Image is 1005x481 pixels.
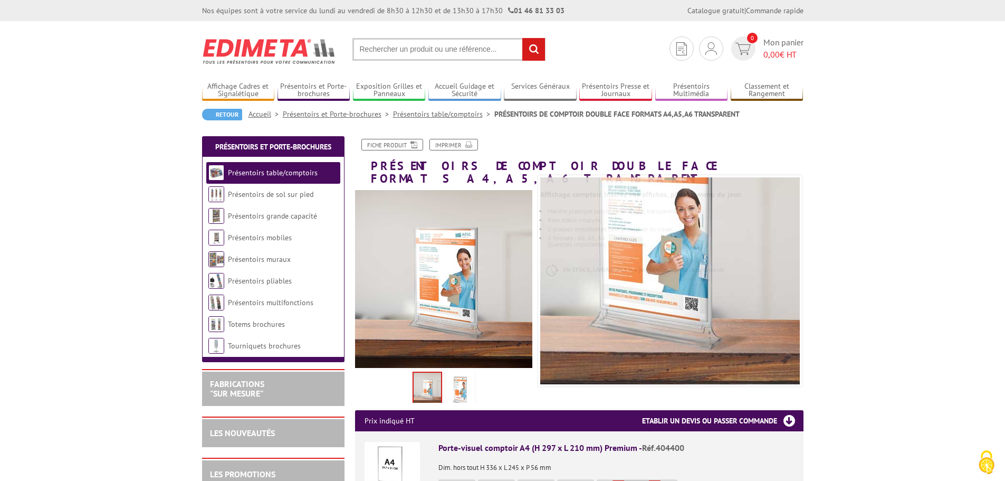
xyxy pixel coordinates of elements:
[642,410,803,431] h3: Etablir un devis ou passer commande
[202,109,242,120] a: Retour
[202,82,275,99] a: Affichage Cadres et Signalétique
[248,109,283,119] a: Accueil
[494,109,740,119] li: PRÉSENTOIRS DE COMPTOIR DOUBLE FACE FORMATS A4,A5,A6 TRANSPARENT
[973,449,1000,476] img: Cookies (fenêtre modale)
[202,32,337,71] img: Edimeta
[361,139,423,150] a: Fiche produit
[763,49,803,61] span: € HT
[210,428,275,438] a: LES NOUVEAUTÉS
[208,230,224,246] img: Présentoirs mobiles
[705,42,717,55] img: devis rapide
[447,374,473,407] img: presentoirs_comptoirs_404400_1.jpg
[347,139,811,185] h1: PRÉSENTOIRS DE COMPTOIR DOUBLE FACE FORMATS A4,A5,A6 TRANSPARENT
[579,82,652,99] a: Présentoirs Presse et Journaux
[676,42,687,55] img: devis rapide
[228,254,291,264] a: Présentoirs muraux
[228,341,301,351] a: Tourniquets brochures
[968,445,1005,481] button: Cookies (fenêtre modale)
[414,373,441,405] img: porte_visuels_porte_menus_2_faces_premium_comptoirs_404400_mise_en_situation.jpg
[522,38,545,61] input: rechercher
[208,186,224,202] img: Présentoirs de sol sur pied
[508,6,564,15] strong: 01 46 81 33 03
[504,82,577,99] a: Services Généraux
[352,38,545,61] input: Rechercher un produit ou une référence...
[747,33,758,43] span: 0
[735,43,751,55] img: devis rapide
[208,273,224,289] img: Présentoirs pliables
[215,142,331,152] a: Présentoirs et Porte-brochures
[729,36,803,61] a: devis rapide 0 Mon panier 0,00€ HT
[642,442,684,453] span: Réf.404400
[228,168,318,177] a: Présentoirs table/comptoirs
[687,5,803,16] div: |
[428,82,501,99] a: Accueil Guidage et Sécurité
[655,82,728,99] a: Présentoirs Multimédia
[365,410,415,431] p: Prix indiqué HT
[208,165,224,181] img: Présentoirs table/comptoirs
[355,190,533,368] img: porte_visuels_porte_menus_2_faces_premium_comptoirs_404400_mise_en_situation.jpg
[208,295,224,310] img: Présentoirs multifonctions
[687,6,744,15] a: Catalogue gratuit
[228,190,313,199] a: Présentoirs de sol sur pied
[202,5,564,16] div: Nos équipes sont à votre service du lundi au vendredi de 8h30 à 12h30 et de 13h30 à 17h30
[210,469,275,479] a: LES PROMOTIONS
[277,82,350,99] a: Présentoirs et Porte-brochures
[493,85,810,402] img: porte_visuels_porte_menus_2_faces_premium_comptoirs_404400_mise_en_situation.jpg
[228,276,292,286] a: Présentoirs pliables
[746,6,803,15] a: Commande rapide
[438,457,794,471] p: Dim. hors tout H 336 x L 245 x P 56 mm
[208,316,224,332] img: Totems brochures
[731,82,803,99] a: Classement et Rangement
[438,442,794,454] div: Porte-visuel comptoir A4 (H 297 x L 210 mm) Premium -
[208,338,224,354] img: Tourniquets brochures
[228,298,313,307] a: Présentoirs multifonctions
[353,82,426,99] a: Exposition Grilles et Panneaux
[210,379,264,399] a: FABRICATIONS"Sur Mesure"
[228,233,292,242] a: Présentoirs mobiles
[429,139,478,150] a: Imprimer
[393,109,494,119] a: Présentoirs table/comptoirs
[763,36,803,61] span: Mon panier
[208,208,224,224] img: Présentoirs grande capacité
[208,251,224,267] img: Présentoirs muraux
[228,211,317,221] a: Présentoirs grande capacité
[228,319,285,329] a: Totems brochures
[283,109,393,119] a: Présentoirs et Porte-brochures
[763,49,780,60] span: 0,00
